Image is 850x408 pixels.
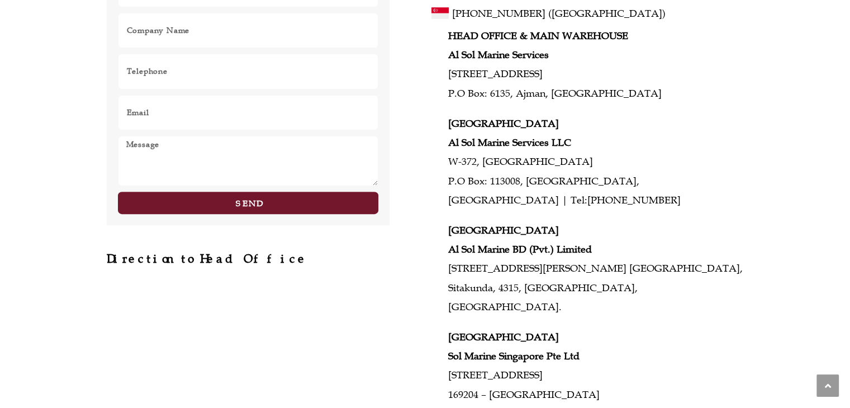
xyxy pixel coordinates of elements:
[452,4,666,22] span: [PHONE_NUMBER] ([GEOGRAPHIC_DATA])
[448,331,559,343] strong: [GEOGRAPHIC_DATA]
[448,30,628,42] strong: HEAD OFFICE & MAIN WAREHOUSE
[236,199,263,207] span: Send
[448,136,571,149] strong: Al Sol Marine Services LLC
[448,114,743,210] p: W-372, [GEOGRAPHIC_DATA] P.O Box: 113008, [GEOGRAPHIC_DATA], [GEOGRAPHIC_DATA] | Tel:
[448,328,743,404] p: [STREET_ADDRESS] 169204 – [GEOGRAPHIC_DATA]
[452,4,743,22] a: [PHONE_NUMBER] ([GEOGRAPHIC_DATA])
[448,350,580,362] strong: Sol Marine Singapore Pte Ltd
[107,276,390,382] iframe: 25.431702654679253, 55.53054653045025
[448,49,549,61] strong: Al Sol Marine Services
[448,224,559,236] strong: [GEOGRAPHIC_DATA]
[118,13,379,48] input: Company Name
[448,243,592,255] strong: Al Sol Marine BD (Pvt.) Limited
[448,117,559,130] strong: [GEOGRAPHIC_DATA]
[118,95,379,130] input: Email
[118,192,379,214] button: Send
[118,54,379,89] input: Only numbers and phone characters (#, -, *, etc) are accepted.
[107,253,390,265] h2: Direction to Head Office
[448,221,743,316] p: [STREET_ADDRESS][PERSON_NAME] [GEOGRAPHIC_DATA], Sitakunda, 4315, [GEOGRAPHIC_DATA], [GEOGRAPHIC_...
[587,194,681,206] a: [PHONE_NUMBER]
[816,374,839,397] a: Scroll to the top of the page
[448,26,743,103] p: [STREET_ADDRESS] P.O Box: 6135, Ajman, [GEOGRAPHIC_DATA]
